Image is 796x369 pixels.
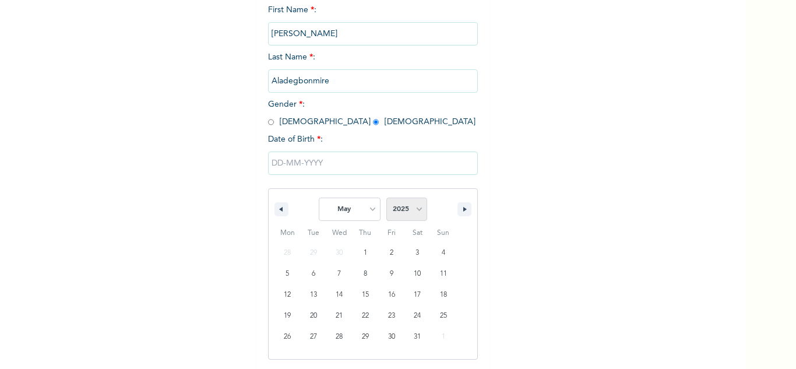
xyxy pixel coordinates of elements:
[362,284,369,305] span: 15
[404,326,431,347] button: 31
[353,263,379,284] button: 8
[440,263,447,284] span: 11
[274,263,301,284] button: 5
[310,326,317,347] span: 27
[274,326,301,347] button: 26
[378,263,404,284] button: 9
[378,284,404,305] button: 16
[414,326,421,347] span: 31
[362,326,369,347] span: 29
[364,243,367,263] span: 1
[312,263,315,284] span: 6
[430,284,456,305] button: 18
[301,224,327,243] span: Tue
[388,305,395,326] span: 23
[388,326,395,347] span: 30
[378,305,404,326] button: 23
[430,305,456,326] button: 25
[310,305,317,326] span: 20
[430,243,456,263] button: 4
[268,100,476,126] span: Gender : [DEMOGRAPHIC_DATA] [DEMOGRAPHIC_DATA]
[284,305,291,326] span: 19
[286,263,289,284] span: 5
[440,284,447,305] span: 18
[378,224,404,243] span: Fri
[336,284,343,305] span: 14
[274,284,301,305] button: 12
[326,263,353,284] button: 7
[362,305,369,326] span: 22
[430,224,456,243] span: Sun
[268,22,478,45] input: Enter your first name
[414,263,421,284] span: 10
[353,224,379,243] span: Thu
[414,284,421,305] span: 17
[353,284,379,305] button: 15
[268,133,323,146] span: Date of Birth :
[404,263,431,284] button: 10
[301,263,327,284] button: 6
[404,284,431,305] button: 17
[337,263,341,284] span: 7
[430,263,456,284] button: 11
[301,305,327,326] button: 20
[284,326,291,347] span: 26
[440,305,447,326] span: 25
[274,224,301,243] span: Mon
[326,305,353,326] button: 21
[442,243,445,263] span: 4
[353,243,379,263] button: 1
[268,53,478,85] span: Last Name :
[353,305,379,326] button: 22
[326,284,353,305] button: 14
[414,305,421,326] span: 24
[326,224,353,243] span: Wed
[301,284,327,305] button: 13
[284,284,291,305] span: 12
[404,305,431,326] button: 24
[336,305,343,326] span: 21
[310,284,317,305] span: 13
[364,263,367,284] span: 8
[353,326,379,347] button: 29
[301,326,327,347] button: 27
[378,243,404,263] button: 2
[326,326,353,347] button: 28
[336,326,343,347] span: 28
[268,6,478,38] span: First Name :
[378,326,404,347] button: 30
[404,243,431,263] button: 3
[274,305,301,326] button: 19
[390,263,393,284] span: 9
[390,243,393,263] span: 2
[404,224,431,243] span: Sat
[268,152,478,175] input: DD-MM-YYYY
[415,243,419,263] span: 3
[268,69,478,93] input: Enter your last name
[388,284,395,305] span: 16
